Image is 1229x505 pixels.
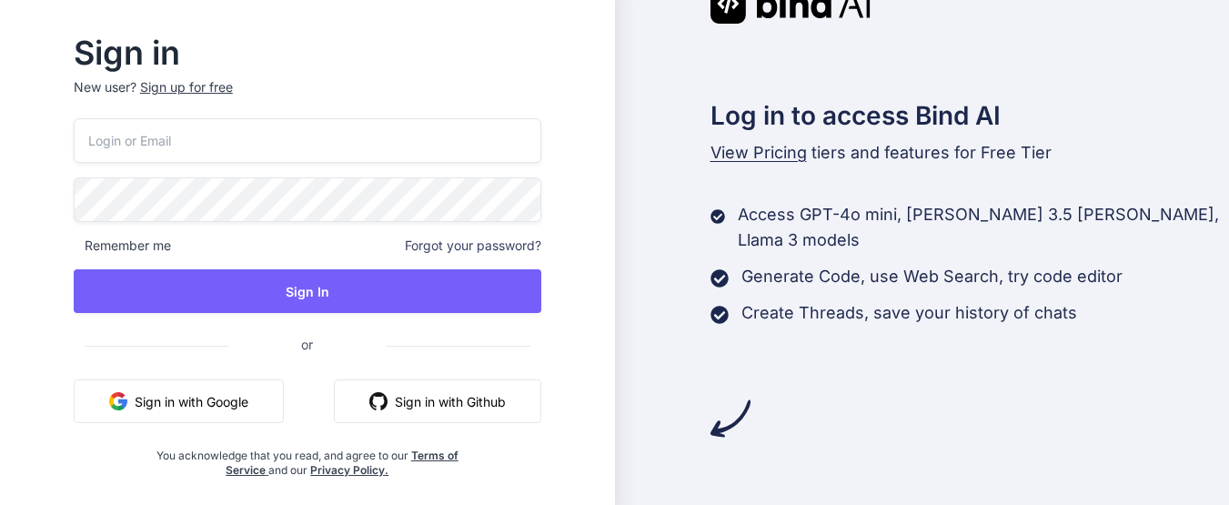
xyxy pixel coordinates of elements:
[334,379,541,423] button: Sign in with Github
[710,399,750,439] img: arrow
[405,237,541,255] span: Forgot your password?
[710,143,807,162] span: View Pricing
[74,379,284,423] button: Sign in with Google
[228,322,386,367] span: or
[310,463,388,477] a: Privacy Policy.
[74,78,541,118] p: New user?
[74,269,541,313] button: Sign In
[140,78,233,96] div: Sign up for free
[74,38,541,67] h2: Sign in
[109,392,127,410] img: google
[369,392,388,410] img: github
[226,449,458,477] a: Terms of Service
[151,438,463,478] div: You acknowledge that you read, and agree to our and our
[741,264,1123,289] p: Generate Code, use Web Search, try code editor
[741,300,1077,326] p: Create Threads, save your history of chats
[738,202,1229,253] p: Access GPT-4o mini, [PERSON_NAME] 3.5 [PERSON_NAME], Llama 3 models
[74,237,171,255] span: Remember me
[74,118,541,163] input: Login or Email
